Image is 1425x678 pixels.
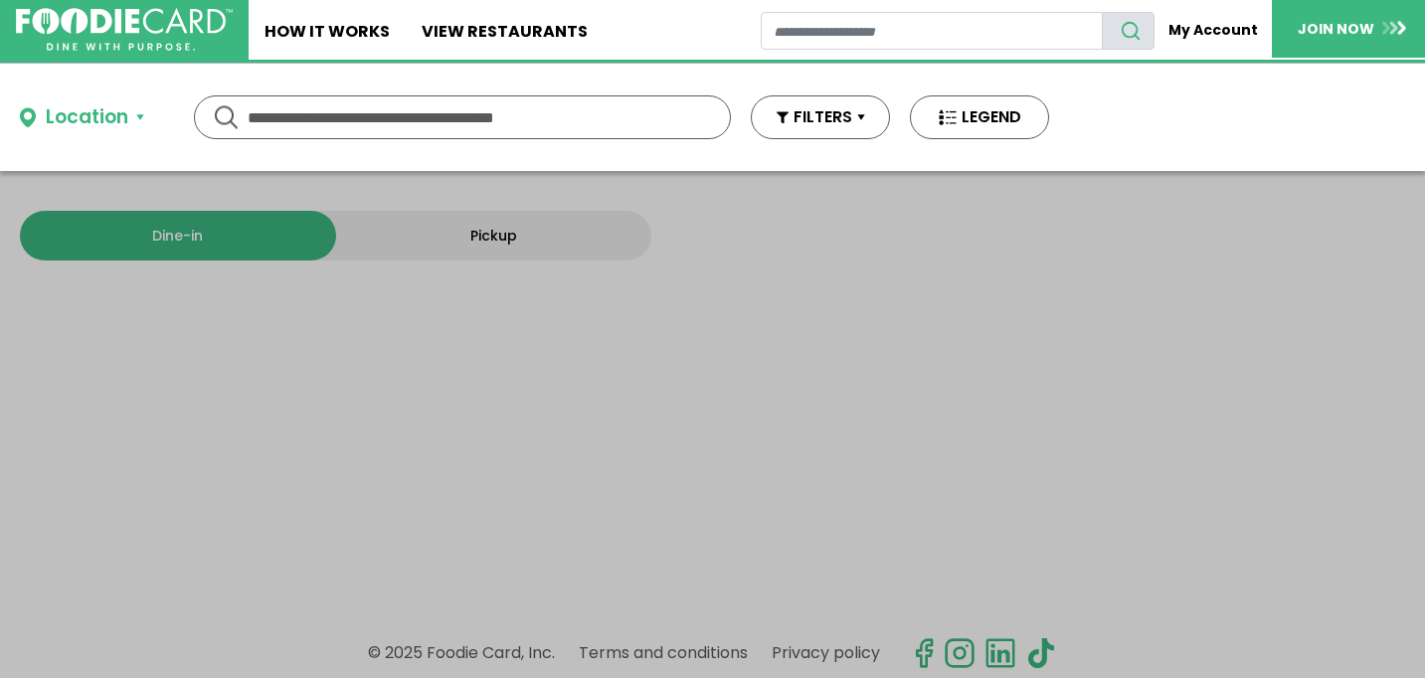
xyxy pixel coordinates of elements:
div: Location [46,103,128,132]
img: FoodieCard; Eat, Drink, Save, Donate [16,8,233,52]
button: Location [20,103,144,132]
button: LEGEND [910,95,1049,139]
button: search [1102,12,1155,50]
input: restaurant search [761,12,1103,50]
button: FILTERS [751,95,890,139]
a: My Account [1155,12,1272,49]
